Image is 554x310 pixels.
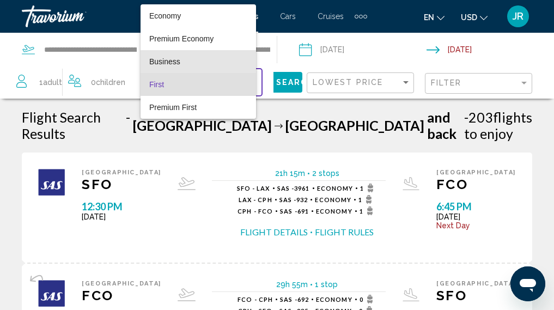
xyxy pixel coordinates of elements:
[149,80,164,89] span: First
[149,11,181,20] span: Economy
[149,57,180,66] span: Business
[510,266,545,301] iframe: Button to launch messaging window
[149,34,214,43] span: Premium Economy
[149,103,197,112] span: Premium First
